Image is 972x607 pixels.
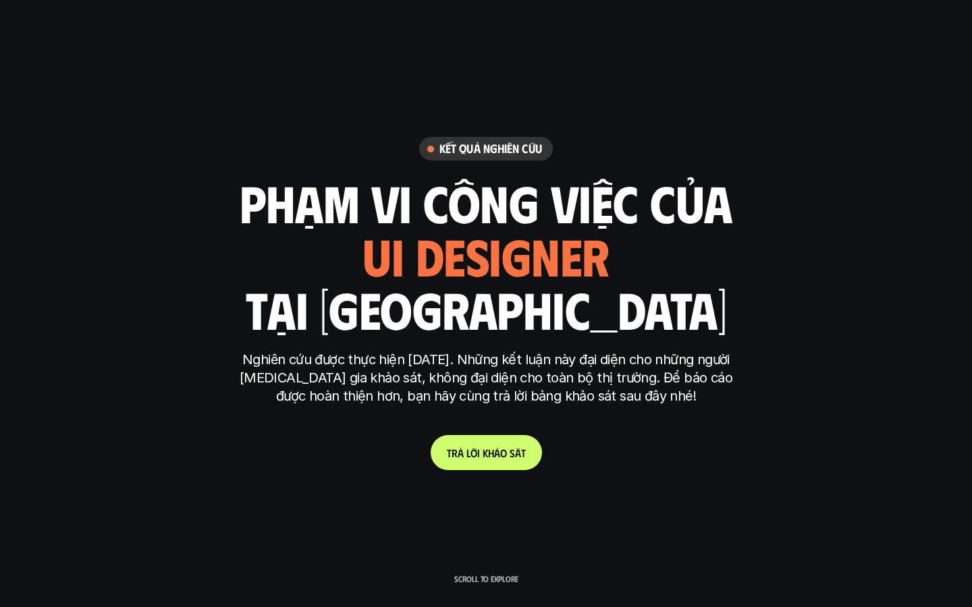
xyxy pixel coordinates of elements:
span: ờ [470,446,477,459]
p: Nghiên cứu được thực hiện [DATE]. Những kết luận này đại diện cho những người [MEDICAL_DATA] gia ... [233,351,739,405]
span: T [447,446,452,459]
p: Scroll to explore [454,574,518,583]
span: l [466,446,470,459]
span: t [521,446,526,459]
span: o [500,446,507,459]
h1: phạm vi công việc của [240,174,732,231]
span: ả [458,446,464,459]
a: Trảlờikhảosát [431,435,542,470]
span: ả [494,446,500,459]
span: r [452,446,458,459]
span: h [488,446,494,459]
span: i [477,446,480,459]
span: á [515,446,521,459]
h1: tại [GEOGRAPHIC_DATA] [246,281,727,337]
h6: Kết quả nghiên cứu [439,141,542,156]
span: k [483,446,488,459]
span: s [510,446,515,459]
